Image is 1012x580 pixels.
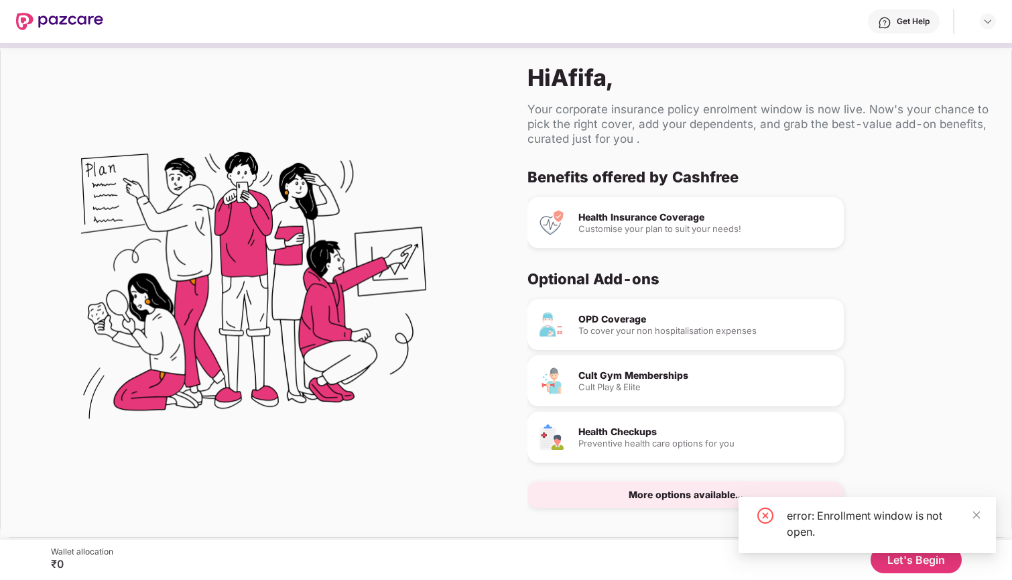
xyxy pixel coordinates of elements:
img: svg+xml;base64,PHN2ZyBpZD0iSGVscC0zMngzMiIgeG1sbnM9Imh0dHA6Ly93d3cudzMub3JnLzIwMDAvc3ZnIiB3aWR0aD... [878,16,891,30]
div: Cult Gym Memberships [578,371,833,380]
div: More options available... [629,490,743,500]
div: Preventive health care options for you [578,439,833,448]
div: Get Help [897,16,930,27]
div: Customise your plan to suit your needs! [578,225,833,233]
img: OPD Coverage [538,311,565,338]
div: Health Insurance Coverage [578,213,833,222]
div: ₹0 [51,557,113,571]
span: close [972,510,981,520]
div: Benefits offered by Cashfree [527,168,979,186]
div: Hi Afifa , [527,64,990,91]
img: Health Insurance Coverage [538,209,565,236]
img: svg+xml;base64,PHN2ZyBpZD0iRHJvcGRvd24tMzJ4MzIiIHhtbG5zPSJodHRwOi8vd3d3LnczLm9yZy8yMDAwL3N2ZyIgd2... [983,16,993,27]
img: New Pazcare Logo [16,13,103,30]
div: Optional Add-ons [527,270,979,288]
div: Cult Play & Elite [578,383,833,392]
div: error: Enrollment window is not open. [787,508,980,540]
div: To cover your non hospitalisation expenses [578,327,833,335]
img: Flex Benefits Illustration [81,117,426,463]
img: Health Checkups [538,424,565,451]
span: close-circle [757,508,773,524]
div: Wallet allocation [51,546,113,557]
img: Cult Gym Memberships [538,367,565,394]
div: Health Checkups [578,427,833,437]
div: Your corporate insurance policy enrolment window is now live. Now's your chance to pick the right... [527,102,990,146]
div: OPD Coverage [578,314,833,324]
